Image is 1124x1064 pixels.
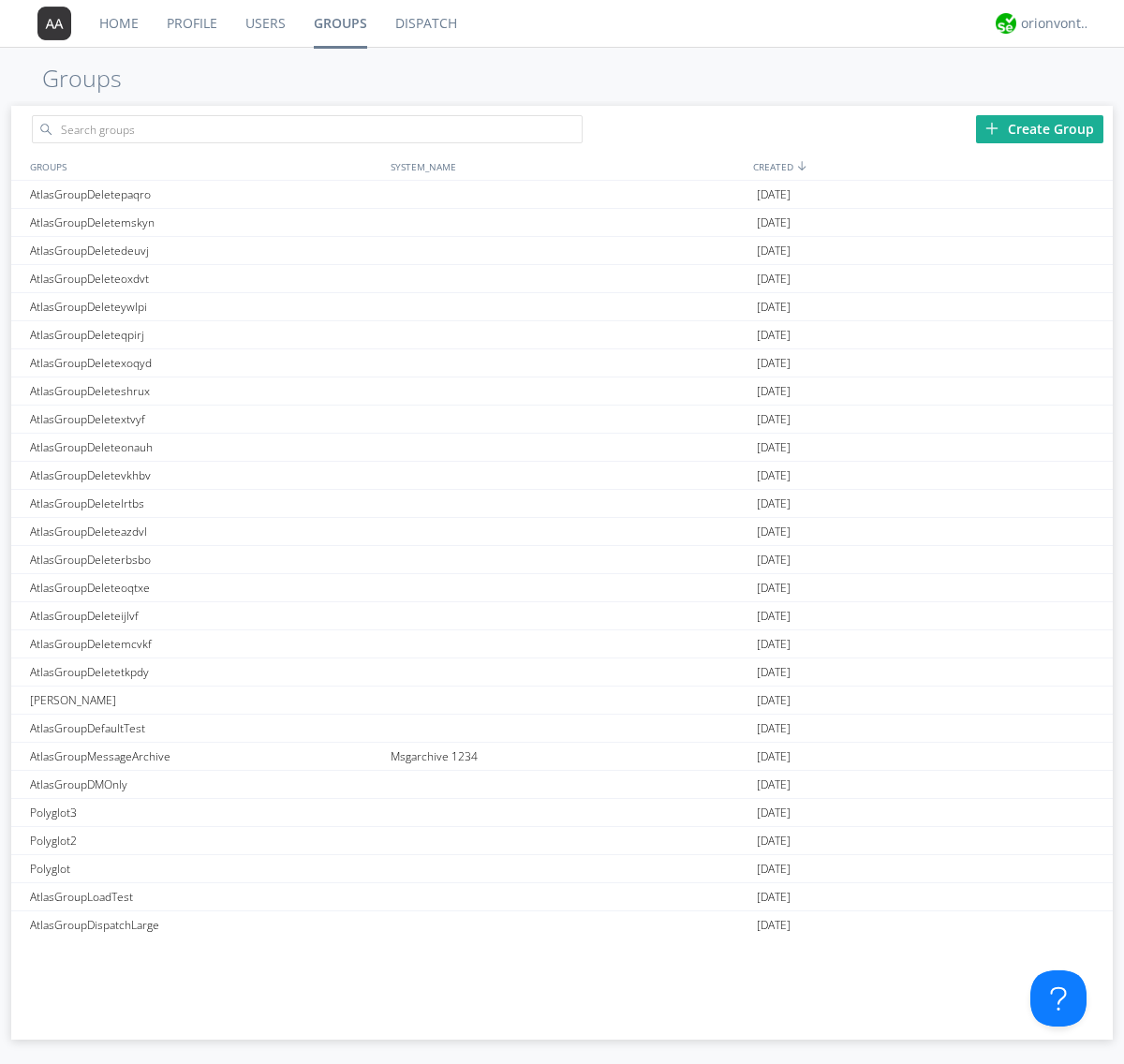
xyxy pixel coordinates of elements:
div: Polyglot3 [25,799,386,826]
div: AtlasGroupDeletemskyn [25,209,386,236]
span: [DATE] [757,406,791,434]
a: AtlasGroupDeletevkhbv[DATE] [11,462,1113,490]
a: AtlasGroupDeleteoxdvt[DATE] [11,265,1113,293]
div: AtlasGroupDeleteshrux [25,377,386,405]
a: AtlasGroupDeleterbsbo[DATE] [11,546,1113,574]
span: [DATE] [757,630,791,658]
div: AtlasGroupDeletexoqyd [25,349,386,377]
span: [DATE] [757,602,791,630]
img: 29d36aed6fa347d5a1537e7736e6aa13 [996,13,1016,34]
div: AtlasGroupLoadTest [25,883,386,910]
a: AtlasGroupDeleteazdvl[DATE] [11,518,1113,546]
div: AtlasGroupDeletextvyf [25,406,386,433]
a: AtlasGroupDispatchLarge[DATE] [11,911,1113,939]
span: [DATE] [757,490,791,518]
div: AtlasGroupDeleteoqtxe [25,574,386,601]
div: Msgarchive 1234 [386,743,752,770]
span: [DATE] [757,715,791,743]
div: AtlasGroupDeletetkpdy [25,658,386,686]
div: Polyglot2 [25,827,386,854]
div: AtlasGroupDeletelrtbs [25,490,386,517]
a: AtlasGroupDeleteoqtxe[DATE] [11,574,1113,602]
a: AtlasGroupDeletepaqro[DATE] [11,181,1113,209]
span: [DATE] [757,883,791,911]
div: AtlasGroupDeletedeuvj [25,237,386,264]
a: AtlasGroupDeleteshrux[DATE] [11,377,1113,406]
img: plus.svg [985,122,998,135]
a: AtlasGroupLoadTest[DATE] [11,883,1113,911]
div: AtlasGroupDeleteoxdvt [25,265,386,292]
a: AtlasGroupDeletemcvkf[DATE] [11,630,1113,658]
span: [DATE] [757,293,791,321]
a: AtlasGroupDeleteywlpi[DATE] [11,293,1113,321]
span: [DATE] [757,911,791,939]
div: AtlasGroupDeletevkhbv [25,462,386,489]
span: [DATE] [757,209,791,237]
div: Create Group [976,115,1103,143]
div: AtlasGroupDispatchLarge [25,911,386,938]
a: AtlasGroupDeletedeuvj[DATE] [11,237,1113,265]
div: AtlasGroupDeletemcvkf [25,630,386,658]
span: [DATE] [757,518,791,546]
div: orionvontas+atlas+automation+org2 [1021,14,1091,33]
a: AtlasGroupDeletelrtbs[DATE] [11,490,1113,518]
span: [DATE] [757,181,791,209]
span: [DATE] [757,687,791,715]
a: AtlasGroupMessageArchiveMsgarchive 1234[DATE] [11,743,1113,771]
span: [DATE] [757,799,791,827]
span: [DATE] [757,462,791,490]
div: SYSTEM_NAME [386,153,748,180]
iframe: Toggle Customer Support [1030,970,1087,1027]
span: [DATE] [757,349,791,377]
span: [DATE] [757,237,791,265]
div: [PERSON_NAME] [25,687,386,714]
span: [DATE] [757,434,791,462]
span: [DATE] [757,265,791,293]
span: [DATE] [757,377,791,406]
div: AtlasGroupDMOnly [25,771,386,798]
span: [DATE] [757,743,791,771]
div: Polyglot [25,855,386,882]
a: AtlasGroupDeleteqpirj[DATE] [11,321,1113,349]
a: AtlasGroupDeletexoqyd[DATE] [11,349,1113,377]
img: 373638.png [37,7,71,40]
a: Polyglot3[DATE] [11,799,1113,827]
span: [DATE] [757,771,791,799]
div: AtlasGroupDefaultTest [25,715,386,742]
a: AtlasGroupDeleteijlvf[DATE] [11,602,1113,630]
a: AtlasGroupDeletemskyn[DATE] [11,209,1113,237]
a: AtlasGroupDMOnly[DATE] [11,771,1113,799]
div: CREATED [748,153,1113,180]
div: AtlasGroupDeleteywlpi [25,293,386,320]
div: AtlasGroupDeleterbsbo [25,546,386,573]
div: AtlasGroupMessageArchive [25,743,386,770]
div: AtlasGroupDeleteonauh [25,434,386,461]
a: AtlasGroupDeleteonauh[DATE] [11,434,1113,462]
span: [DATE] [757,546,791,574]
a: AtlasGroupDeletetkpdy[DATE] [11,658,1113,687]
a: Polyglot2[DATE] [11,827,1113,855]
div: AtlasGroupDeleteijlvf [25,602,386,629]
div: AtlasGroupDeleteqpirj [25,321,386,348]
span: [DATE] [757,658,791,687]
div: AtlasGroupDeletepaqro [25,181,386,208]
span: [DATE] [757,855,791,883]
a: AtlasGroupDefaultTest[DATE] [11,715,1113,743]
a: AtlasGroupDeletextvyf[DATE] [11,406,1113,434]
a: Polyglot[DATE] [11,855,1113,883]
span: [DATE] [757,574,791,602]
span: [DATE] [757,827,791,855]
div: GROUPS [25,153,381,180]
a: [PERSON_NAME][DATE] [11,687,1113,715]
span: [DATE] [757,321,791,349]
div: AtlasGroupDeleteazdvl [25,518,386,545]
input: Search groups [32,115,583,143]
